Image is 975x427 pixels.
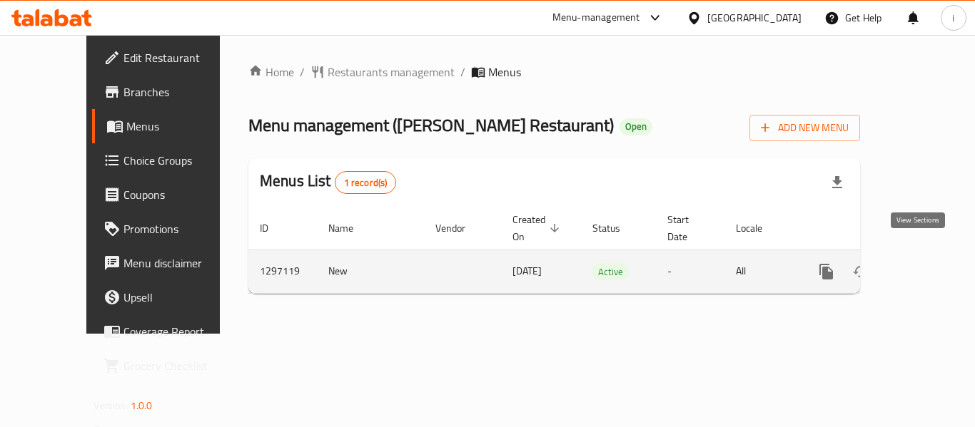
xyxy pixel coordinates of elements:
span: Choice Groups [123,152,238,169]
th: Actions [798,207,958,250]
a: Coverage Report [92,314,249,349]
td: - [656,249,724,293]
div: Active [592,263,629,280]
span: Upsell [123,289,238,306]
span: Active [592,264,629,280]
a: Menus [92,109,249,143]
span: Start Date [667,211,707,245]
span: Status [592,220,639,237]
a: Menu disclaimer [92,246,249,280]
a: Upsell [92,280,249,314]
h2: Menus List [260,170,396,194]
span: Vendor [435,220,484,237]
span: Version: [94,396,128,415]
a: Choice Groups [92,143,249,178]
li: / [460,63,465,81]
span: Edit Restaurant [123,49,238,66]
td: New [317,249,424,293]
span: 1.0.0 [131,396,153,415]
button: Add New Menu [749,115,860,141]
span: Name [328,220,372,237]
span: Created On [512,211,564,245]
table: enhanced table [248,207,958,294]
span: [DATE] [512,262,542,280]
span: i [952,10,954,26]
div: [GEOGRAPHIC_DATA] [707,10,802,26]
td: All [724,249,798,293]
div: Total records count [335,171,397,194]
span: Promotions [123,220,238,237]
a: Restaurants management [310,63,455,81]
span: Menu management ( [PERSON_NAME] Restaurant ) [248,109,614,141]
button: more [809,254,844,289]
span: Locale [736,220,781,237]
span: ID [260,220,287,237]
span: Coupons [123,186,238,203]
span: Add New Menu [761,119,849,137]
a: Edit Restaurant [92,41,249,75]
td: 1297119 [248,249,317,293]
a: Branches [92,75,249,109]
div: Export file [820,165,854,200]
span: Coverage Report [123,323,238,340]
a: Home [248,63,294,81]
nav: breadcrumb [248,63,860,81]
span: Menus [126,118,238,135]
a: Coupons [92,178,249,212]
span: Branches [123,83,238,101]
span: Restaurants management [328,63,455,81]
span: Open [620,120,652,133]
span: Menu disclaimer [123,254,238,272]
a: Grocery Checklist [92,349,249,383]
span: Menus [488,63,521,81]
a: Promotions [92,212,249,246]
li: / [300,63,305,81]
div: Menu-management [552,9,640,26]
span: Grocery Checklist [123,357,238,374]
span: 1 record(s) [335,176,396,190]
div: Open [620,118,652,135]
